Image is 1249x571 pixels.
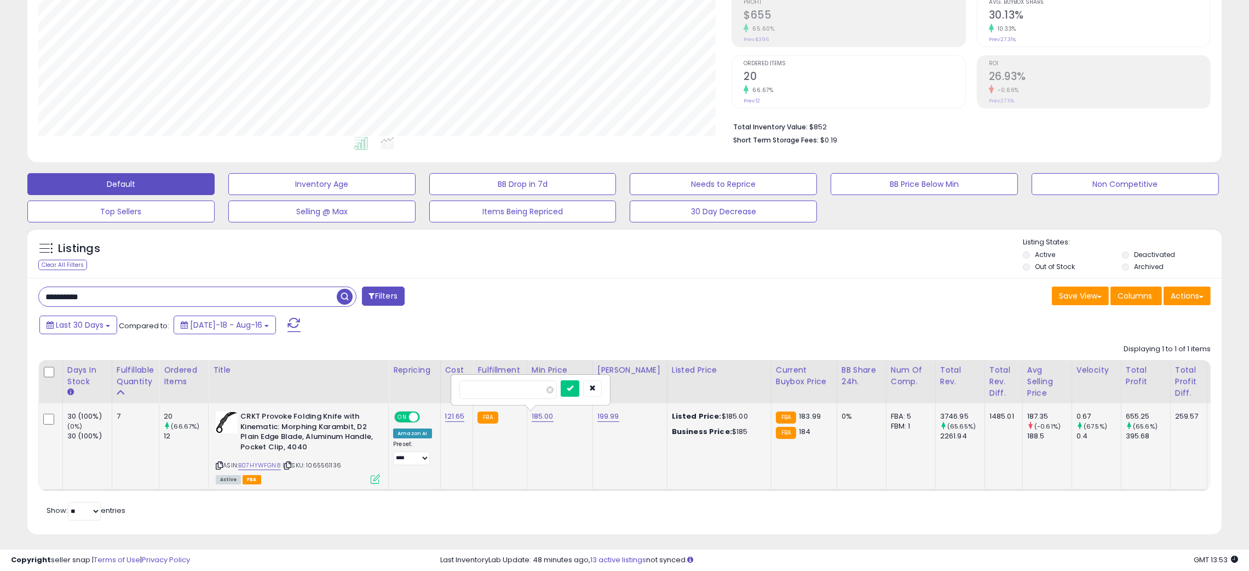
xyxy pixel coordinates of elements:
[940,364,980,387] div: Total Rev.
[216,475,241,484] span: All listings currently available for purchase on Amazon
[171,422,199,431] small: (66.67%)
[445,411,465,422] a: 121.65
[1032,173,1219,195] button: Non Competitive
[733,122,808,132] b: Total Inventory Value:
[989,36,1016,43] small: Prev: 27.31%
[597,364,663,376] div: [PERSON_NAME]
[243,475,261,484] span: FBA
[1034,422,1061,431] small: (-0.61%)
[393,441,431,465] div: Preset:
[445,364,469,376] div: Cost
[989,61,1210,67] span: ROI
[393,429,431,438] div: Amazon AI
[67,412,112,421] div: 30 (100%)
[238,461,281,470] a: B07HYWFGN8
[672,412,763,421] div: $185.00
[164,431,208,441] div: 12
[216,412,380,483] div: ASIN:
[749,25,774,33] small: 65.60%
[216,412,238,433] img: 412cffVmSFL._SL40_.jpg
[776,427,796,439] small: FBA
[418,413,436,422] span: OFF
[27,173,215,195] button: Default
[283,461,341,470] span: | SKU: 1065561136
[820,135,837,145] span: $0.19
[11,555,51,565] strong: Copyright
[174,316,276,334] button: [DATE]-18 - Aug-16
[1027,431,1072,441] div: 188.5
[164,412,208,421] div: 20
[799,426,810,437] span: 184
[1134,262,1164,271] label: Archived
[1035,262,1075,271] label: Out of Stock
[947,422,976,431] small: (65.65%)
[228,201,416,222] button: Selling @ Max
[1175,364,1202,399] div: Total Profit Diff.
[119,321,169,331] span: Compared to:
[532,411,554,422] a: 185.00
[240,412,373,455] b: CRKT Provoke Folding Knife with Kinematic: Morphing Karambit, D2 Plain Edge Blade, Aluminum Handl...
[1133,422,1158,431] small: (65.6%)
[940,431,985,441] div: 2261.94
[776,364,832,387] div: Current Buybox Price
[1110,287,1162,305] button: Columns
[1027,412,1072,421] div: 187.35
[429,173,617,195] button: BB Drop in 7d
[1124,344,1211,355] div: Displaying 1 to 1 of 1 items
[38,260,87,270] div: Clear All Filters
[395,413,409,422] span: ON
[989,70,1210,85] h2: 26.93%
[989,9,1210,24] h2: 30.13%
[989,98,1014,104] small: Prev: 27.11%
[477,364,522,376] div: Fulfillment
[532,364,588,376] div: Min Price
[744,61,965,67] span: Ordered Items
[362,287,405,306] button: Filters
[799,411,821,421] span: 183.99
[597,411,619,422] a: 199.99
[1027,364,1067,399] div: Avg Selling Price
[213,364,384,376] div: Title
[989,412,1014,421] div: 1485.01
[164,364,204,387] div: Ordered Items
[672,427,763,437] div: $185
[1118,290,1152,301] span: Columns
[1126,431,1170,441] div: 395.68
[1134,250,1175,259] label: Deactivated
[672,426,732,437] b: Business Price:
[1035,250,1055,259] label: Active
[994,25,1016,33] small: 10.33%
[733,119,1202,133] li: $852
[749,86,773,94] small: 66.67%
[67,387,74,397] small: Days In Stock.
[190,319,262,330] span: [DATE]-18 - Aug-16
[440,555,1238,566] div: Last InventoryLab Update: 48 minutes ago, not synced.
[1175,412,1199,421] div: 259.57
[67,364,107,387] div: Days In Stock
[630,173,817,195] button: Needs to Reprice
[1126,412,1170,421] div: 655.25
[776,412,796,424] small: FBA
[940,412,985,421] div: 3746.95
[842,412,878,421] div: 0%
[891,364,931,387] div: Num of Comp.
[47,505,125,516] span: Show: entries
[56,319,103,330] span: Last 30 Days
[142,555,190,565] a: Privacy Policy
[94,555,140,565] a: Terms of Use
[989,364,1018,399] div: Total Rev. Diff.
[67,422,83,431] small: (0%)
[477,412,498,424] small: FBA
[393,364,435,376] div: Repricing
[733,135,819,145] b: Short Term Storage Fees:
[117,412,151,421] div: 7
[831,173,1018,195] button: BB Price Below Min
[228,173,416,195] button: Inventory Age
[744,98,760,104] small: Prev: 12
[590,555,646,565] a: 13 active listings
[744,9,965,24] h2: $655
[39,316,117,334] button: Last 30 Days
[1052,287,1109,305] button: Save View
[429,201,617,222] button: Items Being Repriced
[672,364,767,376] div: Listed Price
